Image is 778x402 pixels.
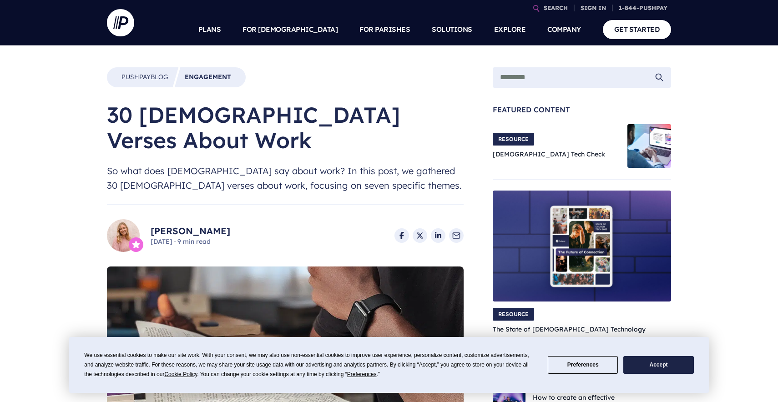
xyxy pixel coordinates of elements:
[413,228,427,243] a: Share on X
[107,164,464,193] span: So what does [DEMOGRAPHIC_DATA] say about work? In this post, we gathered 30 [DEMOGRAPHIC_DATA] v...
[603,20,672,39] a: GET STARTED
[121,73,151,81] span: Pushpay
[494,14,526,45] a: EXPLORE
[185,73,231,82] a: Engagement
[69,337,709,393] div: Cookie Consent Prompt
[151,237,230,246] span: [DATE] 9 min read
[493,133,534,146] span: RESOURCE
[121,73,168,82] a: PushpayBlog
[493,106,671,113] span: Featured Content
[198,14,221,45] a: PLANS
[449,228,464,243] a: Share via Email
[431,228,445,243] a: Share on LinkedIn
[623,356,693,374] button: Accept
[627,124,671,168] img: Church Tech Check Blog Hero Image
[107,219,140,252] img: Sarah Long
[359,14,410,45] a: FOR PARISHES
[493,325,646,333] a: The State of [DEMOGRAPHIC_DATA] Technology
[84,351,537,379] div: We use essential cookies to make our site work. With your consent, we may also use non-essential ...
[174,237,176,246] span: ·
[164,371,197,377] span: Cookie Policy
[432,14,472,45] a: SOLUTIONS
[107,102,464,153] h1: 30 [DEMOGRAPHIC_DATA] Verses About Work
[493,308,534,321] span: RESOURCE
[548,356,618,374] button: Preferences
[242,14,338,45] a: FOR [DEMOGRAPHIC_DATA]
[394,228,409,243] a: Share on Facebook
[493,150,605,158] a: [DEMOGRAPHIC_DATA] Tech Check
[347,371,377,377] span: Preferences
[151,225,230,237] a: [PERSON_NAME]
[547,14,581,45] a: COMPANY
